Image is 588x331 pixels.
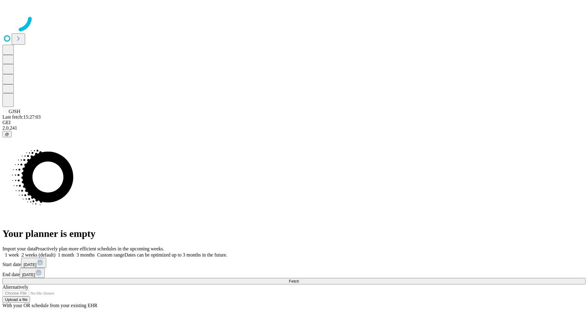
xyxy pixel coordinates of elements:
[97,252,124,257] span: Custom range
[21,258,46,268] button: [DATE]
[2,258,586,268] div: Start date
[58,252,74,257] span: 1 month
[2,246,36,251] span: Import your data
[125,252,227,257] span: Dates can be optimized up to 3 months in the future.
[9,109,20,114] span: GJSH
[2,131,12,137] button: @
[20,268,45,278] button: [DATE]
[24,262,36,267] span: [DATE]
[5,132,9,136] span: @
[22,272,35,277] span: [DATE]
[289,279,299,283] span: Fetch
[2,228,586,239] h1: Your planner is empty
[5,252,19,257] span: 1 week
[77,252,95,257] span: 3 months
[2,114,41,120] span: Last fetch: 15:27:03
[2,296,30,303] button: Upload a file
[2,125,586,131] div: 2.0.241
[2,278,586,284] button: Fetch
[2,284,28,290] span: Alternatively
[21,252,55,257] span: 2 weeks (default)
[2,303,97,308] span: With your OR schedule from your existing EHR
[2,268,586,278] div: End date
[36,246,164,251] span: Proactively plan more efficient schedules in the upcoming weeks.
[2,120,586,125] div: GEI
